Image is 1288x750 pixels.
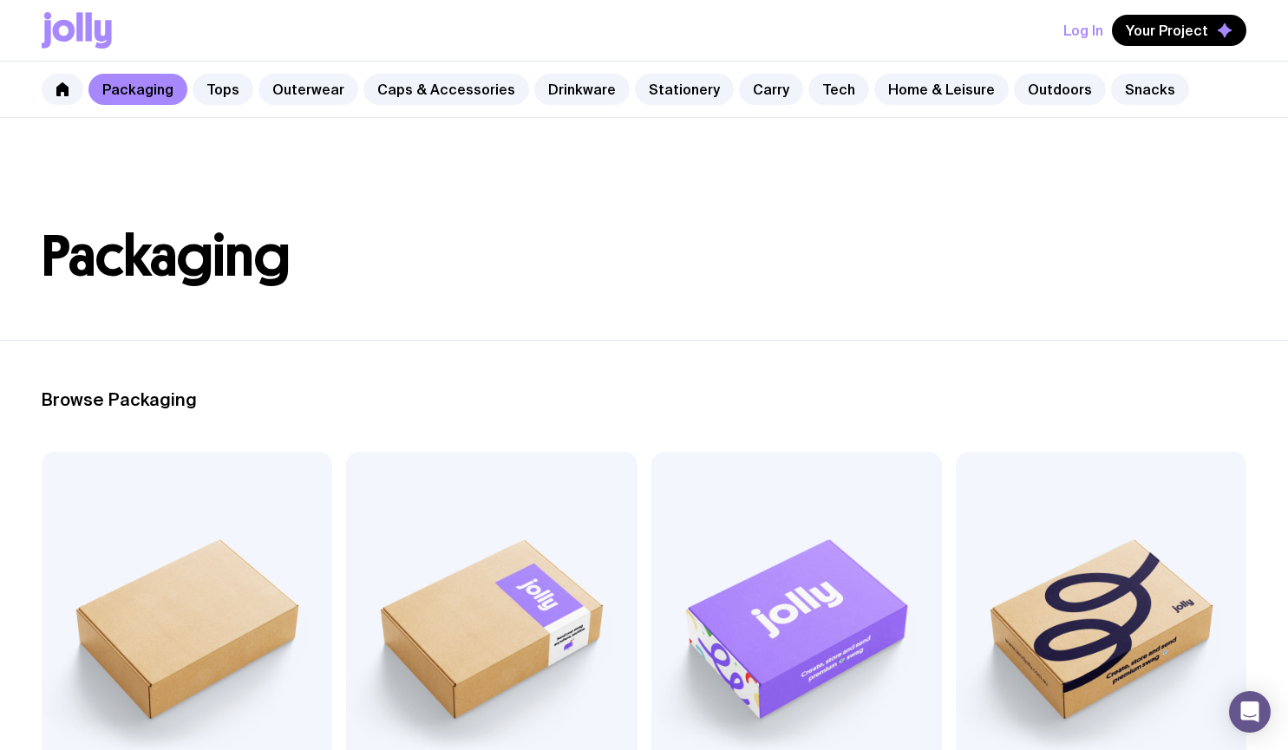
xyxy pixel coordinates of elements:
[88,74,187,105] a: Packaging
[193,74,253,105] a: Tops
[1063,15,1103,46] button: Log In
[42,389,1246,410] h2: Browse Packaging
[808,74,869,105] a: Tech
[42,229,1246,284] h1: Packaging
[739,74,803,105] a: Carry
[874,74,1009,105] a: Home & Leisure
[1126,22,1208,39] span: Your Project
[1014,74,1106,105] a: Outdoors
[363,74,529,105] a: Caps & Accessories
[635,74,734,105] a: Stationery
[1112,15,1246,46] button: Your Project
[1229,691,1271,733] div: Open Intercom Messenger
[1111,74,1189,105] a: Snacks
[258,74,358,105] a: Outerwear
[534,74,630,105] a: Drinkware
